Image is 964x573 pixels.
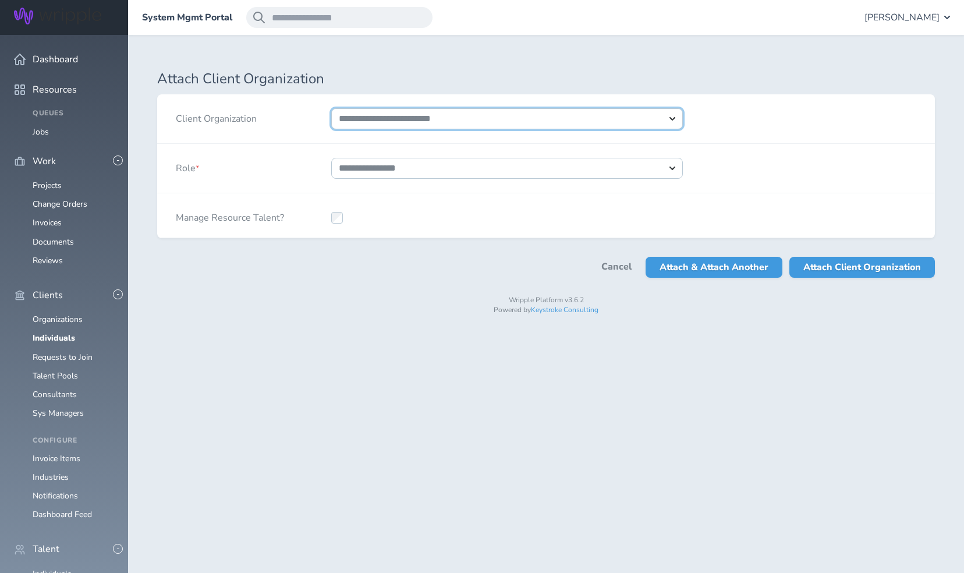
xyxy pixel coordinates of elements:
button: [PERSON_NAME] [864,7,950,28]
span: Dashboard [33,54,78,65]
a: Projects [33,180,62,191]
h4: Queues [33,109,114,118]
a: Requests to Join [33,352,93,363]
span: Attach & Attach Another [660,257,768,278]
label: Role [176,158,199,174]
a: Documents [33,236,74,247]
a: Change Orders [33,199,87,210]
label: Manage Resource Talent? [176,207,284,224]
button: - [113,155,123,165]
button: Attach & Attach Another [646,257,782,278]
span: Resources [33,84,77,95]
h4: Configure [33,437,114,445]
a: Dashboard Feed [33,509,92,520]
span: Talent [33,544,59,554]
a: Invoice Items [33,453,80,464]
a: Talent Pools [33,370,78,381]
span: Work [33,156,56,167]
span: Clients [33,290,63,300]
label: Client Organization [176,108,257,125]
p: Powered by [157,306,935,314]
a: Keystroke Consulting [531,305,598,314]
button: - [113,289,123,299]
a: Cancel [601,261,632,272]
a: Reviews [33,255,63,266]
img: Wripple [14,8,101,24]
a: Consultants [33,389,77,400]
a: Sys Managers [33,408,84,419]
a: Individuals [33,333,75,344]
a: Notifications [33,490,78,501]
p: Wripple Platform v3.6.2 [157,296,935,305]
button: Attach Client Organization [789,257,935,278]
h1: Attach Client Organization [157,71,935,87]
a: Industries [33,472,69,483]
button: - [113,544,123,554]
span: [PERSON_NAME] [864,12,940,23]
a: System Mgmt Portal [142,12,232,23]
a: Jobs [33,126,49,137]
a: Organizations [33,314,83,325]
span: Attach Client Organization [803,257,921,278]
a: Invoices [33,217,62,228]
